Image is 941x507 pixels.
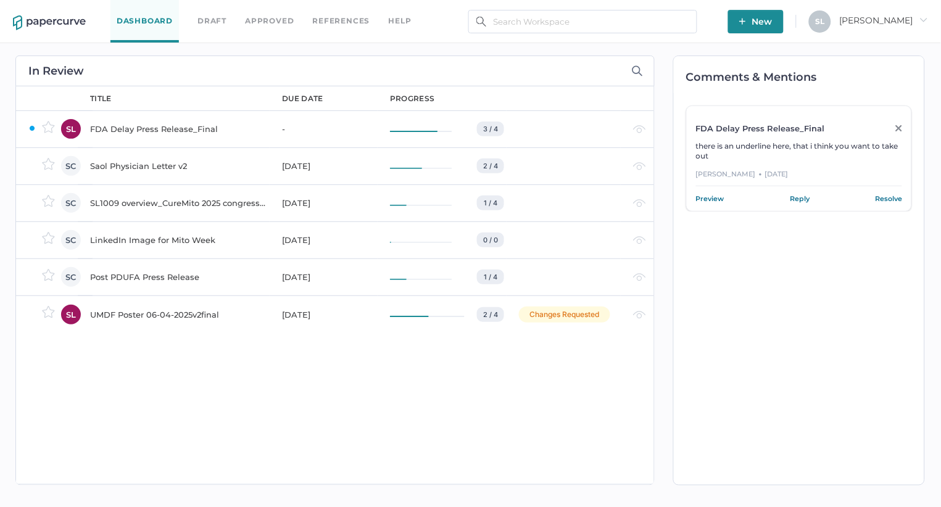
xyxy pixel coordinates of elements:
[42,158,55,170] img: star-inactive.70f2008a.svg
[282,159,375,173] div: [DATE]
[896,125,902,131] img: close-grey.86d01b58.svg
[477,196,504,210] div: 1 / 4
[477,233,504,247] div: 0 / 0
[282,307,375,322] div: [DATE]
[739,10,773,33] span: New
[477,307,504,322] div: 2 / 4
[633,273,646,281] img: eye-light-gray.b6d092a5.svg
[468,10,697,33] input: Search Workspace
[477,159,504,173] div: 2 / 4
[759,168,762,179] div: ●
[245,14,294,28] a: Approved
[313,14,370,28] a: References
[90,93,112,104] div: title
[61,119,81,139] div: SL
[728,10,784,33] button: New
[282,233,375,247] div: [DATE]
[696,141,898,160] span: there is an underline here, that i think you want to take out
[90,233,267,247] div: LinkedIn Image for Mito Week
[282,196,375,210] div: [DATE]
[840,15,928,26] span: [PERSON_NAME]
[42,306,55,318] img: star-inactive.70f2008a.svg
[61,230,81,250] div: SC
[270,110,378,147] td: -
[90,122,267,136] div: FDA Delay Press Release_Final
[390,93,434,104] div: progress
[686,72,924,83] h2: Comments & Mentions
[42,121,55,133] img: star-inactive.70f2008a.svg
[90,307,267,322] div: UMDF Poster 06-04-2025v2final
[633,125,646,133] img: eye-light-gray.b6d092a5.svg
[61,156,81,176] div: SC
[61,305,81,324] div: SL
[696,192,724,205] a: Preview
[919,15,928,24] i: arrow_right
[197,14,226,28] a: Draft
[477,122,504,136] div: 3 / 4
[816,17,825,26] span: S L
[28,125,36,132] img: ZaPP2z7XVwAAAABJRU5ErkJggg==
[282,270,375,284] div: [DATE]
[90,270,267,284] div: Post PDUFA Press Release
[739,18,746,25] img: plus-white.e19ec114.svg
[632,65,643,76] img: search-icon-expand.c6106642.svg
[875,192,902,205] a: Resolve
[42,195,55,207] img: star-inactive.70f2008a.svg
[389,14,412,28] div: help
[633,311,646,319] img: eye-light-gray.b6d092a5.svg
[476,17,486,27] img: search.bf03fe8b.svg
[13,15,86,30] img: papercurve-logo-colour.7244d18c.svg
[696,123,882,133] div: FDA Delay Press Release_Final
[633,199,646,207] img: eye-light-gray.b6d092a5.svg
[42,269,55,281] img: star-inactive.70f2008a.svg
[282,93,323,104] div: due date
[90,159,267,173] div: Saol Physician Letter v2
[90,196,267,210] div: SL1009 overview_CureMito 2025 congress_for PRC
[28,65,84,76] h2: In Review
[61,267,81,287] div: SC
[696,168,902,186] div: [PERSON_NAME] [DATE]
[42,232,55,244] img: star-inactive.70f2008a.svg
[790,192,810,205] a: Reply
[519,307,610,323] div: Changes Requested
[633,236,646,244] img: eye-light-gray.b6d092a5.svg
[477,270,504,284] div: 1 / 4
[61,193,81,213] div: SC
[633,162,646,170] img: eye-light-gray.b6d092a5.svg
